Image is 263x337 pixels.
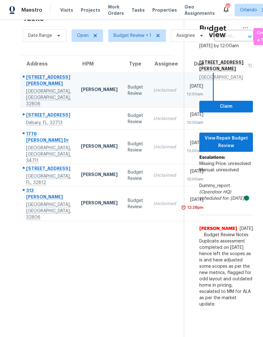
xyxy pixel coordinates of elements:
[199,43,239,49] div: [DATE] by 12:00am
[214,31,236,41] input: Search by address
[199,162,251,166] span: Missing Price: unresolved
[245,32,254,41] button: Open
[199,25,238,38] h2: Budget Review
[108,4,124,16] span: Work Orders
[240,7,257,13] span: Orlando
[153,144,176,150] div: Unclaimed
[181,204,186,211] img: Overdue Alarm Icon
[153,201,176,207] div: Unclaimed
[76,55,123,73] th: HPM
[199,101,253,112] button: Claim
[199,238,253,307] span: Duplicate assessment completed on [DATE] hence left the scopes as is and have adjusted some scope...
[128,141,143,153] div: Budget Review
[199,196,244,201] i: scheduled for: [DATE]
[60,7,73,13] span: Visits
[81,171,118,179] div: [PERSON_NAME]
[199,226,237,238] span: [PERSON_NAME]
[114,32,151,39] span: Budget Review + 1
[128,169,143,182] div: Budget Review
[81,7,100,13] span: Projects
[77,32,89,39] span: Open
[123,55,148,73] th: Type
[81,143,118,151] div: [PERSON_NAME]
[184,4,215,16] span: Geo Assignments
[153,87,176,94] div: Unclaimed
[148,55,181,73] th: Assignee
[181,55,213,73] th: Due
[131,8,145,12] span: Tasks
[199,133,253,152] button: View Repair Budget Review
[21,7,42,13] span: Maestro
[244,57,253,74] button: Copy Address
[153,116,176,122] div: Unclaimed
[81,200,118,208] div: [PERSON_NAME]
[199,155,225,160] b: Escalations:
[225,4,230,10] div: 46
[152,7,177,13] span: Properties
[176,32,195,39] span: Assignee
[204,103,248,111] span: Claim
[199,183,253,202] div: Dummy_report
[153,172,176,179] div: Unclaimed
[28,32,52,39] span: Date Range
[81,86,118,94] div: [PERSON_NAME]
[23,15,44,21] h2: Tasks
[20,55,76,73] th: Address
[199,190,231,194] i: (Opendoor HQ)
[200,232,252,238] span: Budget Review Notes
[128,197,143,210] div: Budget Review
[128,112,143,125] div: Budget Review
[199,168,239,172] span: Manual: unresolved
[204,134,248,150] span: View Repair Budget Review
[240,226,253,237] span: [DATE] 10:22
[128,84,143,97] div: Budget Review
